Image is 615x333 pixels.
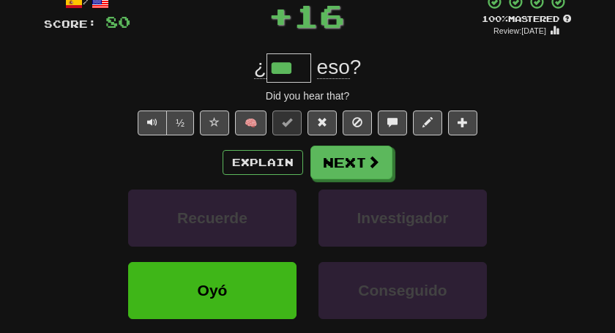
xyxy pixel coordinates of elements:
button: Set this sentence to 100% Mastered (alt+m) [272,111,302,135]
button: Discuss sentence (alt+u) [378,111,407,135]
span: eso [317,56,350,79]
button: Investigador [318,190,487,247]
button: Conseguido [318,262,487,319]
button: Ignore sentence (alt+i) [343,111,372,135]
button: Play sentence audio (ctl+space) [138,111,167,135]
button: Explain [223,150,303,175]
small: Review: [DATE] [493,26,546,35]
span: ¿ [254,56,266,79]
span: Oyó [198,282,228,299]
button: Next [310,146,392,179]
span: 100 % [482,14,508,23]
button: ½ [166,111,194,135]
button: Oyó [128,262,297,319]
span: ? [311,56,362,79]
button: Reset to 0% Mastered (alt+r) [307,111,337,135]
span: Investigador [357,209,449,226]
div: Did you hear that? [44,89,571,103]
button: 🧠 [235,111,266,135]
span: 80 [105,12,130,31]
button: Favorite sentence (alt+f) [200,111,229,135]
span: Conseguido [358,282,447,299]
div: Text-to-speech controls [135,111,194,135]
span: Score: [44,18,97,30]
button: Add to collection (alt+a) [448,111,477,135]
span: Recuerde [177,209,247,226]
div: Mastered [482,13,571,25]
button: Recuerde [128,190,297,247]
button: Edit sentence (alt+d) [413,111,442,135]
